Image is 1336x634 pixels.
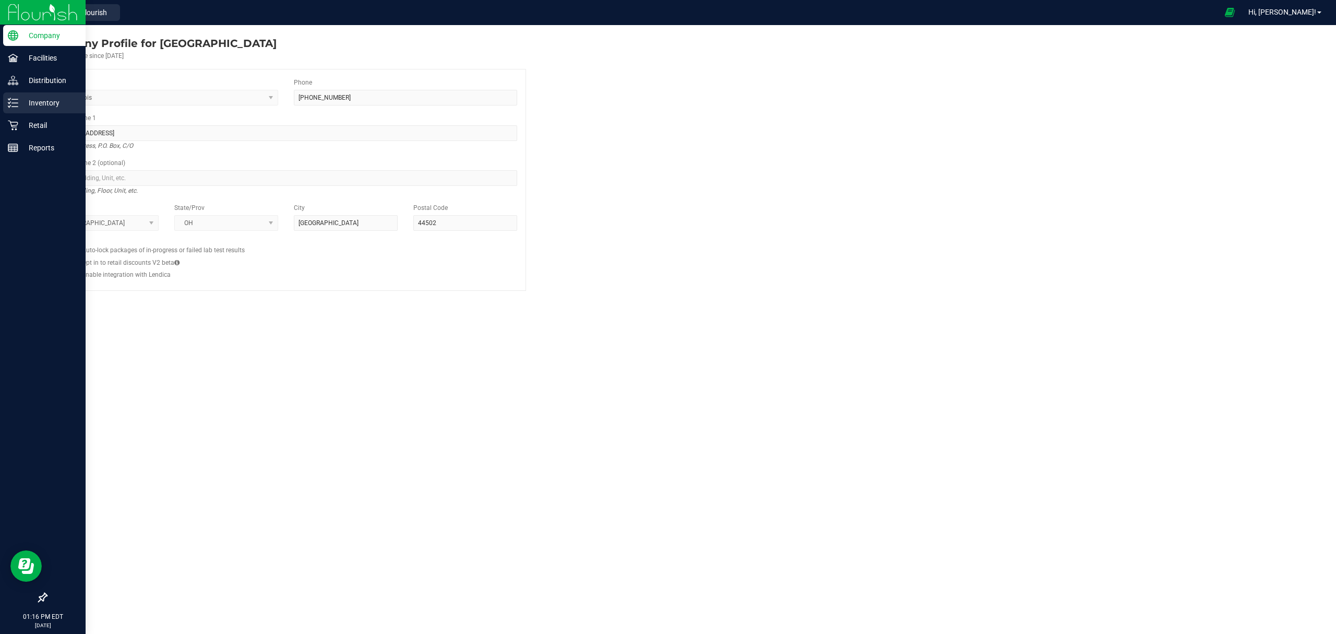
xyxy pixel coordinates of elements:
label: Auto-lock packages of in-progress or failed lab test results [82,245,245,255]
i: Street address, P.O. Box, C/O [55,139,133,152]
label: State/Prov [174,203,205,213]
p: Retail [18,119,81,132]
label: Address Line 2 (optional) [55,158,125,168]
label: Enable integration with Lendica [82,270,171,279]
inline-svg: Reports [8,143,18,153]
h2: Configs [55,239,517,245]
p: 01:16 PM EDT [5,612,81,621]
p: [DATE] [5,621,81,629]
input: (123) 456-7890 [294,90,517,105]
p: Distribution [18,74,81,87]
label: Opt in to retail discounts V2 beta [82,258,180,267]
inline-svg: Retail [8,120,18,131]
div: Riviera Creek [46,36,277,51]
input: Address [55,125,517,141]
inline-svg: Facilities [8,53,18,63]
iframe: Resource center [10,550,42,582]
p: Company [18,29,81,42]
label: Phone [294,78,312,87]
inline-svg: Company [8,30,18,41]
inline-svg: Distribution [8,75,18,86]
label: Postal Code [413,203,448,213]
input: Suite, Building, Unit, etc. [55,170,517,186]
p: Facilities [18,52,81,64]
inline-svg: Inventory [8,98,18,108]
input: City [294,215,398,231]
p: Inventory [18,97,81,109]
p: Reports [18,142,81,154]
div: Account active since [DATE] [46,51,277,61]
input: Postal Code [413,215,517,231]
label: City [294,203,305,213]
span: Hi, [PERSON_NAME]! [1248,8,1316,16]
span: Open Ecommerce Menu [1218,2,1242,22]
i: Suite, Building, Floor, Unit, etc. [55,184,138,197]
